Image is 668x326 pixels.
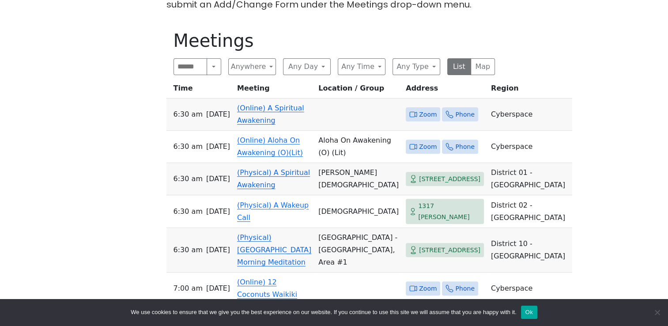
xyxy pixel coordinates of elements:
[237,201,309,222] a: (Physical) A Wakeup Call
[207,58,221,75] button: Search
[521,306,537,319] button: Ok
[315,195,402,228] td: [DEMOGRAPHIC_DATA]
[237,233,311,266] a: (Physical) [GEOGRAPHIC_DATA] Morning Meditation
[315,82,402,99] th: Location / Group
[418,201,480,222] span: 1317 [PERSON_NAME]
[419,141,437,152] span: Zoom
[315,163,402,195] td: [PERSON_NAME][DEMOGRAPHIC_DATA]
[174,205,203,218] span: 6:30 AM
[419,283,437,294] span: Zoom
[206,244,230,256] span: [DATE]
[455,141,474,152] span: Phone
[206,140,230,153] span: [DATE]
[315,131,402,163] td: Aloha On Awakening (O) (Lit)
[419,174,480,185] span: [STREET_ADDRESS]
[455,109,474,120] span: Phone
[166,82,234,99] th: Time
[455,283,474,294] span: Phone
[234,82,315,99] th: Meeting
[471,58,495,75] button: Map
[206,205,230,218] span: [DATE]
[237,168,310,189] a: (Physical) A Spiritual Awakening
[228,58,276,75] button: Anywhere
[237,278,297,299] a: (Online) 12 Coconuts Waikiki
[237,104,304,125] a: (Online) A Spiritual Awakening
[174,140,203,153] span: 6:30 AM
[206,282,230,295] span: [DATE]
[487,131,572,163] td: Cyberspace
[174,282,203,295] span: 7:00 AM
[174,108,203,121] span: 6:30 AM
[487,273,572,305] td: Cyberspace
[283,58,331,75] button: Any Day
[487,99,572,131] td: Cyberspace
[174,244,203,256] span: 6:30 AM
[315,228,402,273] td: [GEOGRAPHIC_DATA] - [GEOGRAPHIC_DATA], Area #1
[206,173,230,185] span: [DATE]
[206,108,230,121] span: [DATE]
[174,58,208,75] input: Search
[653,308,661,317] span: No
[174,173,203,185] span: 6:30 AM
[402,82,487,99] th: Address
[237,136,303,157] a: (Online) Aloha On Awakening (O)(Lit)
[419,245,480,256] span: [STREET_ADDRESS]
[131,308,516,317] span: We use cookies to ensure that we give you the best experience on our website. If you continue to ...
[487,228,572,273] td: District 10 - [GEOGRAPHIC_DATA]
[487,195,572,228] td: District 02 - [GEOGRAPHIC_DATA]
[392,58,440,75] button: Any Type
[174,30,495,51] h1: Meetings
[487,82,572,99] th: Region
[338,58,385,75] button: Any Time
[447,58,472,75] button: List
[487,163,572,195] td: District 01 - [GEOGRAPHIC_DATA]
[419,109,437,120] span: Zoom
